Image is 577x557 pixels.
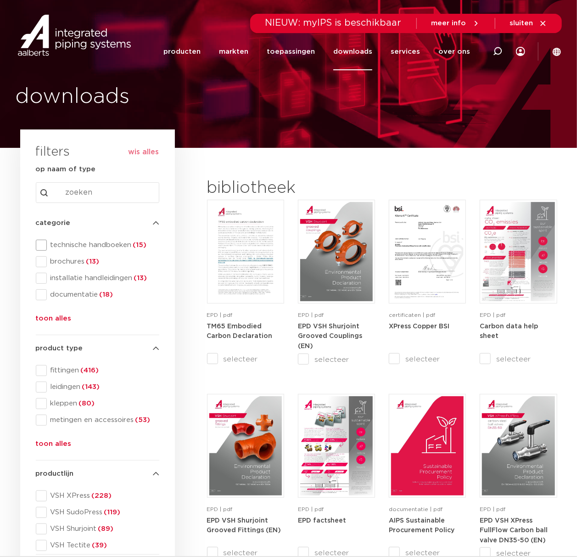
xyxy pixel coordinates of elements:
[90,492,112,499] span: (228)
[207,518,281,534] strong: EPD VSH Shurjoint Grooved Fittings (EN)
[163,33,470,70] nav: Menu
[207,354,284,365] label: selecteer
[333,33,372,70] a: downloads
[207,323,273,340] a: TM65 Embodied Carbon Declaration
[36,273,159,284] div: installatie handleidingen(13)
[300,202,373,301] img: VSH-Shurjoint-Grooved-Couplings_A4EPD_5011512_EN-pdf.jpg
[209,396,282,495] img: VSH-Shurjoint-Grooved-Fittings_A4EPD_5011523_EN-pdf.jpg
[480,517,548,544] a: EPD VSH XPress FullFlow Carbon ball valve DN35-50 (EN)
[480,354,557,365] label: selecteer
[389,506,443,512] span: documentatie | pdf
[482,202,555,301] img: NL-Carbon-data-help-sheet-pdf.jpg
[129,147,159,157] button: wis alles
[47,508,159,517] span: VSH SudoPress
[391,202,464,301] img: XPress_Koper_BSI-pdf.jpg
[97,525,114,532] span: (89)
[36,415,159,426] div: metingen en accessoires(53)
[298,506,324,512] span: EPD | pdf
[36,439,72,453] button: toon alles
[36,398,159,409] div: kleppen(80)
[36,256,159,267] div: brochures(13)
[516,33,525,70] div: my IPS
[47,257,159,266] span: brochures
[480,518,548,544] strong: EPD VSH XPress FullFlow Carbon ball valve DN35-50 (EN)
[134,416,151,423] span: (53)
[47,241,159,250] span: technische handboeken
[163,33,201,70] a: producten
[431,20,466,27] span: meer info
[98,291,113,298] span: (18)
[85,258,100,265] span: (13)
[207,517,281,534] a: EPD VSH Shurjoint Grooved Fittings (EN)
[36,240,159,251] div: technische handboeken(15)
[298,517,346,524] a: EPD factsheet
[36,490,159,501] div: VSH XPress(228)
[265,18,402,28] span: NIEUW: myIPS is beschikbaar
[36,218,159,229] h4: categorie
[133,275,147,281] span: (13)
[36,540,159,551] div: VSH Tectite(39)
[482,396,555,495] img: VSH-XPress-Carbon-BallValveDN35-50_A4EPD_5011435-_2024_1.0_EN-pdf.jpg
[209,202,282,301] img: TM65-Embodied-Carbon-Declaration-pdf.jpg
[47,416,159,425] span: metingen en accessoires
[36,313,72,328] button: toon alles
[47,541,159,550] span: VSH Tectite
[300,396,373,495] img: Aips-EPD-A4Factsheet_NL-pdf.jpg
[16,82,284,112] h1: downloads
[47,383,159,392] span: leidingen
[480,506,505,512] span: EPD | pdf
[389,517,454,534] a: AIPS Sustainable Procurement Policy
[47,366,159,375] span: fittingen
[438,33,470,70] a: over ons
[81,383,100,390] span: (143)
[47,399,159,408] span: kleppen
[510,19,547,28] a: sluiten
[298,354,375,365] label: selecteer
[132,242,147,248] span: (15)
[219,33,248,70] a: markten
[389,518,454,534] strong: AIPS Sustainable Procurement Policy
[389,354,466,365] label: selecteer
[391,33,420,70] a: services
[298,312,324,318] span: EPD | pdf
[47,491,159,501] span: VSH XPress
[207,506,233,512] span: EPD | pdf
[103,509,121,516] span: (119)
[47,524,159,534] span: VSH Shurjoint
[510,20,533,27] span: sluiten
[207,312,233,318] span: EPD | pdf
[298,323,362,349] a: EPD VSH Shurjoint Grooved Couplings (EN)
[389,323,449,330] a: XPress Copper BSI
[47,274,159,283] span: installatie handleidingen
[391,396,464,495] img: Aips_A4Sustainable-Procurement-Policy_5011446_EN-pdf.jpg
[431,19,480,28] a: meer info
[79,367,99,374] span: (416)
[36,382,159,393] div: leidingen(143)
[36,289,159,300] div: documentatie(18)
[47,290,159,299] span: documentatie
[480,312,505,318] span: EPD | pdf
[78,400,95,407] span: (80)
[36,166,96,173] strong: op naam of type
[36,343,159,354] h4: product type
[36,523,159,534] div: VSH Shurjoint(89)
[91,542,107,549] span: (39)
[480,323,538,340] a: Carbon data help sheet
[267,33,315,70] a: toepassingen
[298,518,346,524] strong: EPD factsheet
[36,468,159,479] h4: productlijn
[389,312,435,318] span: certificaten | pdf
[36,365,159,376] div: fittingen(416)
[36,141,70,163] h3: filters
[207,177,370,199] h2: bibliotheek
[36,507,159,518] div: VSH SudoPress(119)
